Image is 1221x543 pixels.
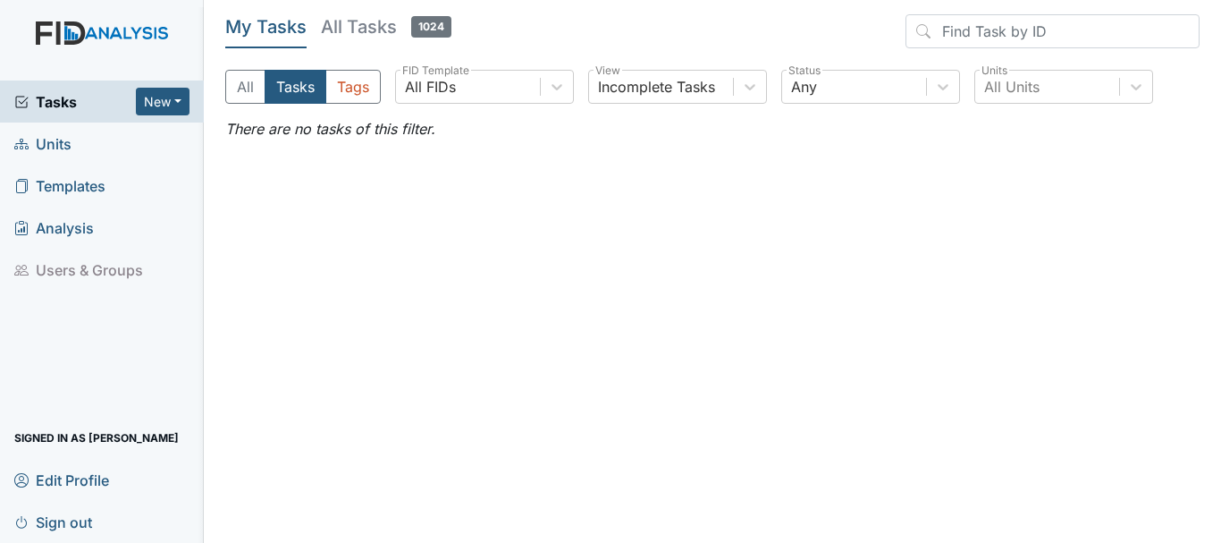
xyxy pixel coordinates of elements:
button: Tags [325,70,381,104]
span: Sign out [14,508,92,536]
h5: All Tasks [321,14,451,39]
button: All [225,70,265,104]
span: Templates [14,172,105,199]
input: Find Task by ID [905,14,1200,48]
div: Any [791,76,817,98]
div: Incomplete Tasks [598,76,715,98]
span: Analysis [14,214,94,242]
h5: My Tasks [225,14,307,39]
span: Signed in as [PERSON_NAME] [14,424,179,452]
div: All Units [984,76,1040,98]
button: New [136,88,189,115]
span: Units [14,130,72,157]
div: Type filter [225,70,381,104]
span: 1024 [411,16,451,38]
a: Tasks [14,91,136,113]
em: There are no tasks of this filter. [225,120,435,138]
div: All FIDs [405,76,456,98]
button: Tasks [265,70,326,104]
span: Edit Profile [14,466,109,494]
